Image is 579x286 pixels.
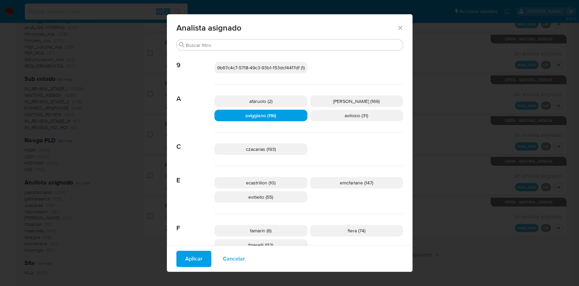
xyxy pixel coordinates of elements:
div: avilosio (31) [310,110,403,121]
button: Aplicar [176,251,211,267]
div: famarin (6) [214,225,307,236]
input: Buscar filtro [186,42,400,48]
span: emcfarlane (147) [340,179,373,186]
span: F [176,214,214,232]
span: ecastrillon (10) [246,179,275,186]
div: fmerelli (112) [214,239,307,251]
div: evitiello (55) [214,191,307,203]
button: Cerrar [397,24,403,31]
div: flera (74) [310,225,403,236]
span: [PERSON_NAME] (169) [333,98,380,105]
div: aviggiano (116) [214,110,307,121]
div: emcfarlane (147) [310,177,403,189]
span: Cancelar [223,251,245,266]
span: evitiello (55) [248,194,273,200]
span: afaruolo (2) [249,98,272,105]
div: czacarias (193) [214,143,307,155]
span: A [176,85,214,103]
div: 9b67c4c7-5718-49c3-93b1-153dcf44f7df (1) [214,62,307,73]
div: ecastrillon (10) [214,177,307,189]
div: afaruolo (2) [214,95,307,107]
span: fmerelli (112) [248,242,273,248]
span: Analista asignado [176,24,397,32]
span: E [176,166,214,184]
span: aviggiano (116) [245,112,276,119]
span: C [176,132,214,151]
span: famarin (6) [250,227,271,234]
span: flera (74) [348,227,365,234]
span: Aplicar [185,251,202,266]
span: czacarias (193) [246,146,276,153]
button: Cancelar [214,251,254,267]
div: [PERSON_NAME] (169) [310,95,403,107]
span: avilosio (31) [345,112,368,119]
span: 9b67c4c7-5718-49c3-93b1-153dcf44f7df (1) [217,64,305,71]
button: Buscar [179,42,185,48]
span: 9 [176,51,214,69]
